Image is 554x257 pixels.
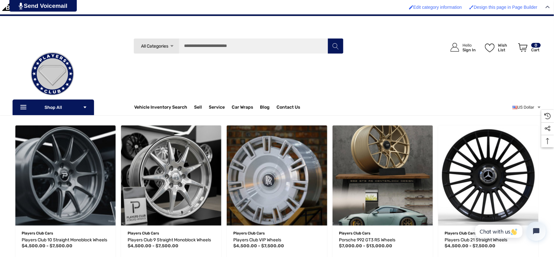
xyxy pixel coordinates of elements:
[451,43,459,52] svg: Icon User Account
[128,243,178,249] span: $4,500.00 - $7,500.00
[19,104,29,111] svg: Icon Line
[515,37,541,61] a: Cart with 0 items
[170,44,174,49] svg: Icon Arrow Down
[128,237,211,243] span: Players Club 9 Straight Monoblock Wheels
[406,2,465,13] a: Enabled brush for category edit Edit category information
[121,126,221,226] a: Players Club 9 Straight Monoblock Wheels,Price range from $4,500.00 to $7,500.00
[22,229,109,237] p: Players Club Cars
[414,5,462,10] span: Edit category information
[469,5,474,9] img: Enabled brush for page builder edit.
[339,243,393,249] span: $7,000.00 - $13,000.00
[445,243,496,249] span: $4,500.00 - $7,500.00
[232,101,260,114] a: Car Wraps
[209,105,225,111] a: Service
[468,217,551,246] iframe: Tidio Chat
[333,126,433,226] a: Porsche 992 GT3 RS Wheels,Price range from $7,000.00 to $13,000.00
[194,105,202,111] span: Sell
[227,126,327,226] a: Players Club VIP Wheels,Price range from $4,500.00 to $7,500.00
[339,229,426,237] p: Players Club Cars
[128,229,215,237] p: Players Club Cars
[474,5,537,10] span: Design this page in Page Builder
[19,3,23,9] img: PjwhLS0gR2VuZXJhdG9yOiBHcmF2aXQuaW8gLS0+PHN2ZyB4bWxucz0iaHR0cDovL3d3dy53My5vcmcvMjAwMC9zdmciIHhtb...
[21,43,84,105] img: Players Club | Cars For Sale
[445,237,508,243] span: Players Club 21 Straight Wheels
[513,101,541,114] a: USD
[232,105,253,111] span: Car Wraps
[233,237,281,243] span: Players Club VIP Wheels
[260,105,270,111] a: Blog
[463,48,476,52] p: Sign In
[339,237,396,243] span: Porsche 992 GT3 RS Wheels
[135,105,187,111] a: Vehicle Inventory Search
[443,37,479,58] a: Sign in
[545,126,551,132] svg: Social Media
[409,5,414,9] img: Enabled brush for category edit
[333,126,433,226] img: Porsche 992 GT3 RS Forged Wheels
[134,38,179,54] a: All Categories Icon Arrow Down Icon Arrow Up
[518,43,528,52] svg: Review Your Cart
[531,48,541,52] p: Cart
[128,236,215,244] a: Players Club 9 Straight Monoblock Wheels,Price range from $4,500.00 to $7,500.00
[339,236,426,244] a: Porsche 992 GT3 RS Wheels,Price range from $7,000.00 to $13,000.00
[463,43,476,48] p: Hello
[485,44,495,52] svg: Wish List
[233,236,320,244] a: Players Club VIP Wheels,Price range from $4,500.00 to $7,500.00
[328,38,343,54] button: Search
[233,229,320,237] p: Players Club Cars
[482,37,515,58] a: Wish List Wish List
[15,126,116,226] a: Players Club 10 Straight Monoblock Wheels,Price range from $4,500.00 to $7,500.00
[445,236,532,244] a: Players Club 21 Straight Wheels,Price range from $4,500.00 to $7,500.00
[466,2,541,13] a: Enabled brush for page builder edit. Design this page in Page Builder
[121,126,221,226] img: Players Club 9 Straight Monoblock Wheels
[546,6,550,8] img: Close Admin Bar
[498,43,515,52] p: Wish List
[13,100,94,115] p: Shop All
[277,105,300,111] a: Contact Us
[545,113,551,119] svg: Recently Viewed
[438,126,539,226] a: Players Club 21 Straight Wheels,Price range from $4,500.00 to $7,500.00
[531,43,541,48] p: 0
[15,126,116,226] img: Players Club 10 Straight Monoblock Wheels
[227,126,327,226] img: Players Club VIP Monoblock Forged Wheels
[194,101,209,114] a: Sell
[438,126,539,226] img: Players Club 21 Straight Monoblock Wheels
[541,138,554,144] svg: Top
[22,236,109,244] a: Players Club 10 Straight Monoblock Wheels,Price range from $4,500.00 to $7,500.00
[141,44,168,49] span: All Categories
[445,229,532,237] p: Players Club Cars
[83,105,87,110] svg: Icon Arrow Down
[22,243,73,249] span: $4,500.00 - $7,500.00
[22,237,108,243] span: Players Club 10 Straight Monoblock Wheels
[233,243,284,249] span: $4,500.00 - $7,500.00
